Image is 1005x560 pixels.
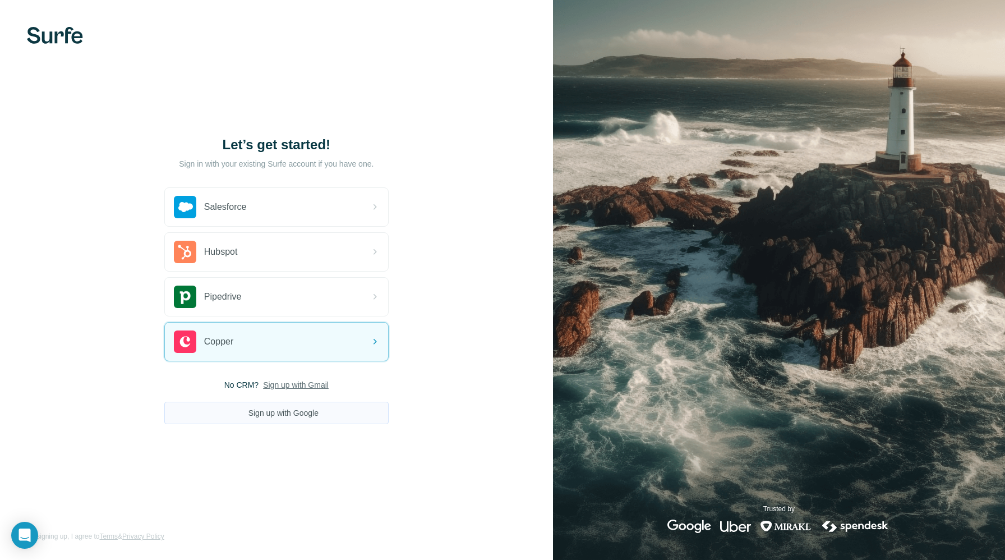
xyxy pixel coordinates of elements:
[204,335,233,348] span: Copper
[204,290,242,304] span: Pipedrive
[204,245,238,259] span: Hubspot
[224,379,259,391] span: No CRM?
[179,158,374,169] p: Sign in with your existing Surfe account if you have one.
[174,196,196,218] img: salesforce's logo
[263,379,329,391] button: Sign up with Gmail
[27,27,83,44] img: Surfe's logo
[99,533,118,540] a: Terms
[204,200,247,214] span: Salesforce
[820,520,890,533] img: spendesk's logo
[720,520,751,533] img: uber's logo
[174,241,196,263] img: hubspot's logo
[667,520,711,533] img: google's logo
[27,531,164,541] span: By signing up, I agree to &
[763,504,795,514] p: Trusted by
[174,331,196,353] img: copper's logo
[760,520,812,533] img: mirakl's logo
[164,402,389,424] button: Sign up with Google
[164,136,389,154] h1: Let’s get started!
[174,286,196,308] img: pipedrive's logo
[122,533,164,540] a: Privacy Policy
[11,522,38,549] div: Open Intercom Messenger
